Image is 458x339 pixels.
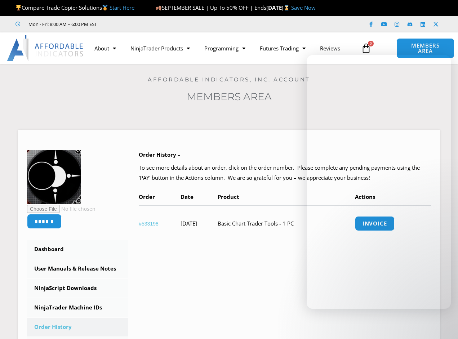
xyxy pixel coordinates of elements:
[139,163,431,183] p: To see more details about an order, click on the order number. Please complete any pending paymen...
[218,193,239,200] span: Product
[27,150,81,204] img: 6e721e68ab99d992ca57bfcc28d624cd917efefa4ae2410ac15c163782f03016
[181,220,197,227] time: [DATE]
[27,279,128,298] a: NinjaScript Downloads
[197,40,253,57] a: Programming
[396,38,454,58] a: MEMBERS AREA
[307,55,451,309] iframe: Intercom live chat
[27,318,128,336] a: Order History
[16,5,21,10] img: 🏆
[110,4,134,11] a: Start Here
[15,4,134,11] span: Compare Trade Copier Solutions
[404,43,446,54] span: MEMBERS AREA
[187,90,272,103] a: Members Area
[218,205,355,241] td: Basic Chart Trader Tools - 1 PC
[27,298,128,317] a: NinjaTrader Machine IDs
[284,5,289,10] img: ⌛
[139,193,155,200] span: Order
[139,151,181,158] b: Order History –
[350,38,382,59] a: 0
[7,35,84,61] img: LogoAI | Affordable Indicators – NinjaTrader
[433,315,451,332] iframe: Intercom live chat
[181,193,194,200] span: Date
[102,5,108,10] img: 🥇
[27,20,97,28] span: Mon - Fri: 8:00 AM – 6:00 PM EST
[27,259,128,278] a: User Manuals & Release Notes
[156,4,266,11] span: SEPTEMBER SALE | Up To 50% OFF | Ends
[291,4,316,11] a: Save Now
[27,240,128,259] a: Dashboard
[266,4,291,11] strong: [DATE]
[368,41,374,46] span: 0
[87,40,357,57] nav: Menu
[156,5,161,10] img: 🍂
[87,40,123,57] a: About
[107,21,215,28] iframe: Customer reviews powered by Trustpilot
[123,40,197,57] a: NinjaTrader Products
[148,76,310,83] a: Affordable Indicators, Inc. Account
[313,40,347,57] a: Reviews
[253,40,313,57] a: Futures Trading
[139,221,159,227] a: View order number 533198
